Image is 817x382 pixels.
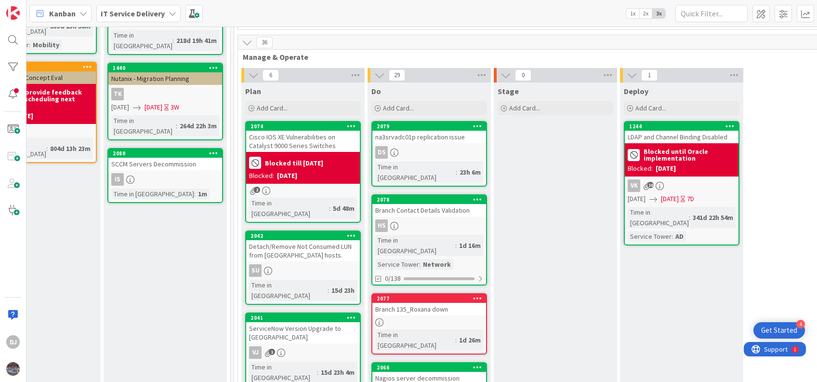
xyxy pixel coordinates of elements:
div: Network [421,259,453,270]
div: Service Tower [628,231,672,242]
div: ServiceNow Version Upgrade to [GEOGRAPHIC_DATA] [246,322,360,343]
div: 1440 [113,65,222,71]
div: 4 [796,320,805,328]
img: Visit kanbanzone.com [6,6,20,20]
span: : [176,121,177,131]
div: 2078Branch Contact Details Validation [372,195,486,217]
div: Is [108,173,222,186]
div: Time in [GEOGRAPHIC_DATA] [249,198,329,219]
b: IT Service Delivery [101,9,165,18]
span: Kanban [49,8,76,19]
div: LDAP and Channel Binding Disabled [625,131,738,143]
span: : [455,240,457,251]
span: : [194,189,196,199]
div: 2074 [246,122,360,131]
b: MRC to provide feedback before scheduling next steps [1,89,93,109]
span: 0/138 [385,273,401,284]
span: 29 [389,69,405,81]
span: : [455,335,457,345]
div: TK [111,88,124,100]
span: [DATE] [145,102,162,112]
div: Nutanix - Migration Planning [108,72,222,85]
div: 2077 [377,295,486,302]
span: 10 [647,182,654,188]
div: SU [249,264,262,277]
div: DJ [6,335,20,349]
span: : [329,203,330,214]
div: 2077 [372,294,486,303]
span: 36 [256,37,273,48]
span: [DATE] [628,194,646,204]
span: Plan [245,86,261,96]
span: Stage [498,86,519,96]
div: 2079na3srvadc01p replication issue [372,122,486,143]
span: 3x [652,9,665,18]
div: Time in [GEOGRAPHIC_DATA] [111,30,172,51]
span: [DATE] [661,194,679,204]
div: Get Started [761,326,797,335]
span: 2 [254,187,260,193]
div: 341d 22h 54m [690,212,736,223]
div: na3srvadc01p replication issue [372,131,486,143]
span: [DATE] [111,102,129,112]
span: : [46,143,48,154]
div: 1244LDAP and Channel Binding Disabled [625,122,738,143]
div: VK [625,179,738,192]
div: 1d 16m [457,240,483,251]
div: Time in [GEOGRAPHIC_DATA] [111,115,176,136]
div: Mobility [30,40,62,50]
div: Open Get Started checklist, remaining modules: 4 [753,322,805,339]
div: 1m [196,189,210,199]
input: Quick Filter... [675,5,748,22]
div: Time in [GEOGRAPHIC_DATA] [375,329,455,351]
span: Deploy [624,86,648,96]
span: 1 [269,349,275,355]
div: 2077Branch 135_Roxana down [372,294,486,315]
span: 1 [641,69,658,81]
div: Time in [GEOGRAPHIC_DATA] [375,235,455,256]
div: 2078 [372,195,486,204]
div: 2080SCCM Servers Decommission [108,149,222,170]
span: 1x [626,9,639,18]
span: : [672,231,673,242]
div: 2080 [108,149,222,158]
div: 2079 [372,122,486,131]
div: 2080 [113,150,222,157]
span: Do [371,86,381,96]
div: 2042 [246,232,360,240]
span: Add Card... [509,104,540,112]
div: HS [372,219,486,232]
div: 2041 [250,314,360,321]
div: 1440 [108,64,222,72]
div: Branch 135_Roxana down [372,303,486,315]
div: 218d 19h 41m [174,35,219,46]
div: AD [673,231,686,242]
div: DS [375,146,388,159]
div: VJ [249,346,262,359]
div: 2074Cisco IOS XE Vulnerabilities on Catalyst 9000 Series Switches [246,122,360,152]
div: 2042 [250,232,360,239]
span: 6 [263,69,279,81]
b: Blocked until Oracle implementation [644,148,736,162]
div: [DATE] [277,171,297,181]
div: Blocked: [249,171,274,181]
div: 804d 13h 23m [48,143,93,154]
div: VK [628,179,640,192]
span: Add Card... [383,104,414,112]
div: 1440Nutanix - Migration Planning [108,64,222,85]
div: 2042Detach/Remove Not Consumed LUN from [GEOGRAPHIC_DATA] hosts. [246,232,360,261]
span: : [317,367,318,378]
div: 2041ServiceNow Version Upgrade to [GEOGRAPHIC_DATA] [246,314,360,343]
div: 7D [687,194,694,204]
div: 1244 [625,122,738,131]
div: 1244 [629,123,738,130]
span: : [419,259,421,270]
div: Time in [GEOGRAPHIC_DATA] [111,189,194,199]
div: 1d 26m [457,335,483,345]
div: 15d 23h [329,285,357,296]
div: 264d 22h 3m [177,121,219,131]
div: DS [372,146,486,159]
div: VJ [246,346,360,359]
div: Time in [GEOGRAPHIC_DATA] [249,280,328,301]
div: 2074 [250,123,360,130]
